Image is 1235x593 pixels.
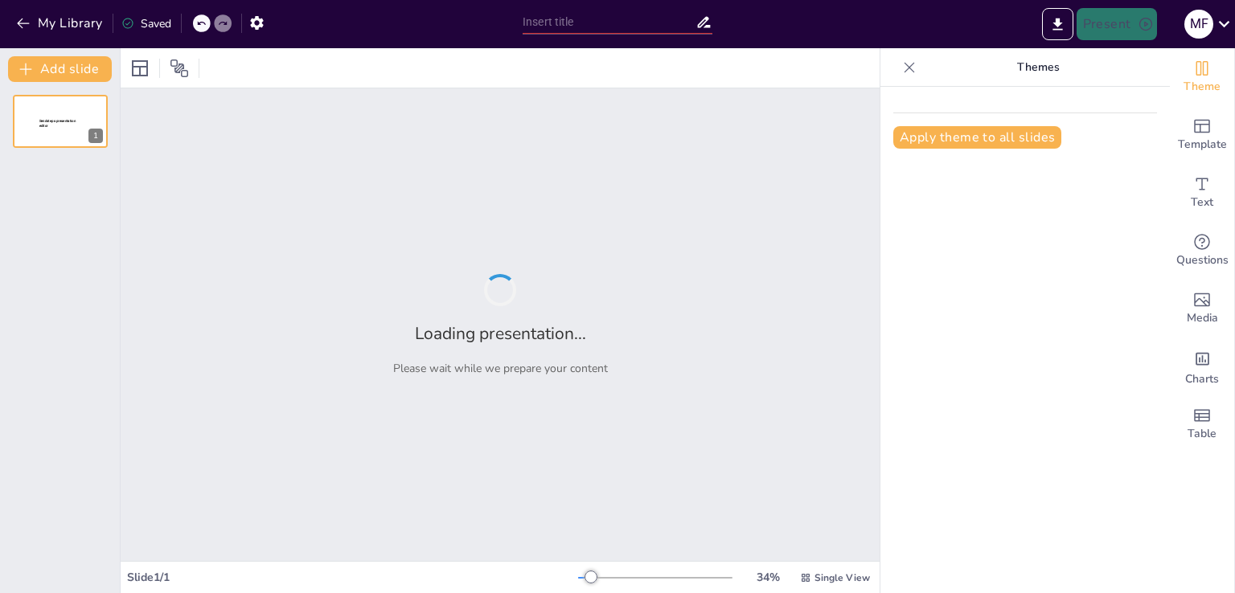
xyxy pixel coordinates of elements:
button: My Library [12,10,109,36]
div: Add charts and graphs [1170,337,1234,395]
div: M F [1184,10,1213,39]
span: Charts [1185,370,1219,388]
div: 34 % [749,570,787,585]
span: Single View [814,571,870,584]
span: Table [1188,425,1217,443]
span: Template [1178,136,1227,153]
div: Slide 1 / 1 [127,570,578,585]
span: Text [1191,194,1213,211]
input: Insert title [523,10,695,34]
span: Questions [1176,252,1229,269]
div: Layout [127,55,153,81]
span: Media [1187,309,1218,327]
div: 1 [88,129,103,143]
button: Present [1077,8,1157,40]
p: Please wait while we prepare your content [393,361,608,376]
button: Add slide [8,56,112,82]
div: Add text boxes [1170,164,1234,222]
div: Get real-time input from your audience [1170,222,1234,280]
div: Add images, graphics, shapes or video [1170,280,1234,337]
h2: Loading presentation... [415,322,586,345]
button: M F [1184,8,1213,40]
div: Saved [121,16,171,31]
span: Position [170,59,189,78]
div: 1 [13,95,108,148]
div: Add ready made slides [1170,106,1234,164]
p: Themes [922,48,1154,87]
span: Sendsteps presentation editor [39,119,76,128]
button: Export to PowerPoint [1042,8,1073,40]
div: Change the overall theme [1170,48,1234,106]
button: Apply theme to all slides [893,126,1061,149]
div: Add a table [1170,395,1234,453]
span: Theme [1184,78,1221,96]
